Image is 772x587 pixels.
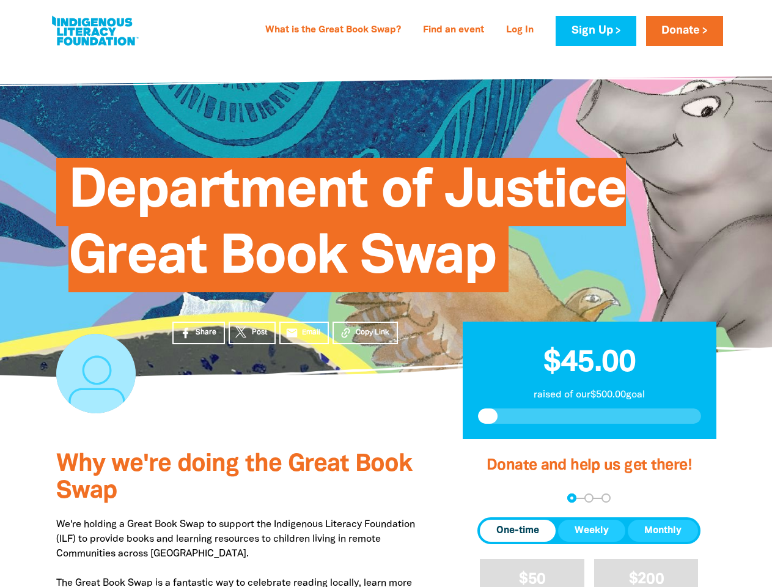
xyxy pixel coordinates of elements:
[499,21,541,40] a: Log In
[172,322,225,344] a: Share
[575,523,609,538] span: Weekly
[56,453,412,503] span: Why we're doing the Great Book Swap
[478,388,701,402] p: raised of our $500.00 goal
[68,167,627,292] span: Department of Justice Great Book Swap
[519,572,545,586] span: $50
[629,572,664,586] span: $200
[646,16,723,46] a: Donate
[584,493,594,503] button: Navigate to step 2 of 3 to enter your details
[496,523,539,538] span: One-time
[567,493,576,503] button: Navigate to step 1 of 3 to enter your donation amount
[252,327,267,338] span: Post
[229,322,276,344] a: Post
[356,327,389,338] span: Copy Link
[477,517,700,544] div: Donation frequency
[279,322,329,344] a: emailEmail
[258,21,408,40] a: What is the Great Book Swap?
[487,459,692,473] span: Donate and help us get there!
[556,16,636,46] a: Sign Up
[302,327,320,338] span: Email
[416,21,491,40] a: Find an event
[628,520,698,542] button: Monthly
[285,327,298,339] i: email
[644,523,682,538] span: Monthly
[480,520,556,542] button: One-time
[558,520,625,542] button: Weekly
[333,322,398,344] button: Copy Link
[601,493,611,503] button: Navigate to step 3 of 3 to enter your payment details
[196,327,216,338] span: Share
[543,349,636,377] span: $45.00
